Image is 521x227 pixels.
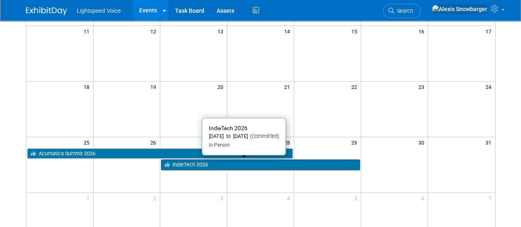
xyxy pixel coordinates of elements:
div: [DATE] to [DATE] [209,133,279,140]
span: 21 [283,82,294,92]
a: Acumatica Summit 2026 [27,148,293,159]
a: Search [383,4,421,18]
span: 2 [152,193,160,203]
span: 14 [283,26,294,36]
a: IndieTech 2026 [161,159,360,170]
span: 24 [485,82,495,92]
span: 3 [220,193,227,203]
span: 26 [150,137,160,147]
span: 25 [83,137,93,147]
span: 15 [350,26,361,36]
span: 16 [417,26,428,36]
span: 5 [353,193,361,203]
span: Lightspeed Voice [77,7,121,14]
span: 19 [150,82,160,92]
span: 30 [417,137,428,147]
span: 18 [83,82,93,92]
span: 1 [86,193,93,203]
span: 20 [217,82,227,92]
span: 7 [488,193,495,203]
span: 31 [485,137,495,147]
span: 6 [420,193,428,203]
span: 4 [286,193,294,203]
span: IndieTech 2026 [209,125,248,131]
img: Alexis Snowbarger [432,5,488,14]
span: 29 [350,137,361,147]
span: 28 [283,137,294,147]
span: 22 [350,82,361,92]
span: (Committed) [248,133,279,139]
span: Search [394,8,413,14]
span: 13 [217,26,227,36]
img: ExhibitDay [26,7,67,15]
span: 11 [83,26,93,36]
span: 17 [485,26,495,36]
span: 12 [150,26,160,36]
span: In-Person [209,142,230,148]
span: 23 [417,82,428,92]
